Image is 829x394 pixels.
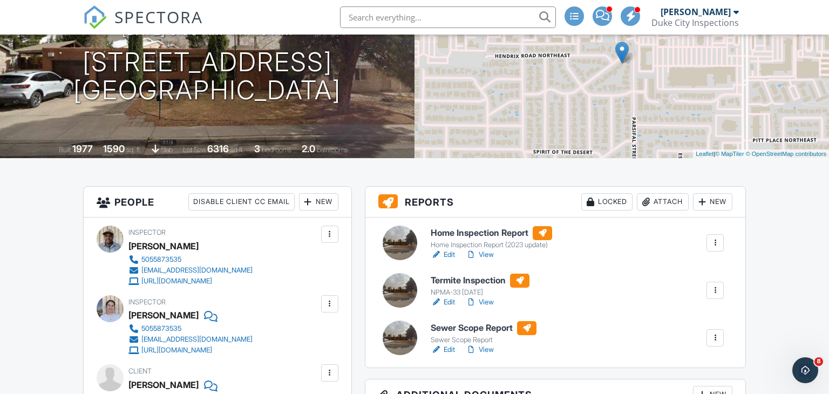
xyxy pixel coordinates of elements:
[637,193,689,210] div: Attach
[661,6,731,17] div: [PERSON_NAME]
[746,151,826,157] a: © OpenStreetMap contributors
[59,146,71,154] span: Built
[128,276,253,287] a: [URL][DOMAIN_NAME]
[141,266,253,275] div: [EMAIL_ADDRESS][DOMAIN_NAME]
[262,146,291,154] span: bedrooms
[141,346,212,355] div: [URL][DOMAIN_NAME]
[814,357,823,366] span: 8
[431,344,455,355] a: Edit
[715,151,744,157] a: © MapTiler
[299,193,338,210] div: New
[693,150,829,159] div: |
[431,288,529,297] div: NPMA-33 [DATE]
[73,48,341,105] h1: [STREET_ADDRESS] [GEOGRAPHIC_DATA]
[431,274,529,288] h6: Termite Inspection
[466,297,494,308] a: View
[103,143,125,154] div: 1590
[128,298,166,306] span: Inspector
[431,274,529,297] a: Termite Inspection NPMA-33 [DATE]
[581,193,633,210] div: Locked
[122,23,293,38] h3: [DATE] 9:00 am - 11:45 am
[141,255,181,264] div: 5055873535
[128,345,253,356] a: [URL][DOMAIN_NAME]
[128,367,152,375] span: Client
[651,17,739,28] div: Duke City Inspections
[696,151,714,157] a: Leaflet
[128,228,166,236] span: Inspector
[141,335,253,344] div: [EMAIL_ADDRESS][DOMAIN_NAME]
[128,323,253,334] a: 5055873535
[188,193,295,210] div: Disable Client CC Email
[128,334,253,345] a: [EMAIL_ADDRESS][DOMAIN_NAME]
[431,321,536,345] a: Sewer Scope Report Sewer Scope Report
[466,344,494,355] a: View
[128,265,253,276] a: [EMAIL_ADDRESS][DOMAIN_NAME]
[431,226,552,250] a: Home Inspection Report Home Inspection Report (2023 update)
[83,15,203,37] a: SPECTORA
[128,307,199,323] div: [PERSON_NAME]
[431,249,455,260] a: Edit
[114,5,203,28] span: SPECTORA
[141,277,212,286] div: [URL][DOMAIN_NAME]
[141,324,181,333] div: 5055873535
[126,146,141,154] span: sq. ft.
[792,357,818,383] iframe: Intercom live chat
[431,321,536,335] h6: Sewer Scope Report
[72,143,93,154] div: 1977
[466,249,494,260] a: View
[693,193,732,210] div: New
[84,187,351,218] h3: People
[83,5,107,29] img: The Best Home Inspection Software - Spectora
[431,226,552,240] h6: Home Inspection Report
[128,254,253,265] a: 5055873535
[302,143,315,154] div: 2.0
[317,146,348,154] span: bathrooms
[431,336,536,344] div: Sewer Scope Report
[340,6,556,28] input: Search everything...
[128,377,199,393] div: [PERSON_NAME]
[431,297,455,308] a: Edit
[183,146,206,154] span: Lot Size
[254,143,260,154] div: 3
[207,143,229,154] div: 6316
[365,187,746,218] h3: Reports
[161,146,173,154] span: slab
[431,241,552,249] div: Home Inspection Report (2023 update)
[230,146,244,154] span: sq.ft.
[128,238,199,254] div: [PERSON_NAME]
